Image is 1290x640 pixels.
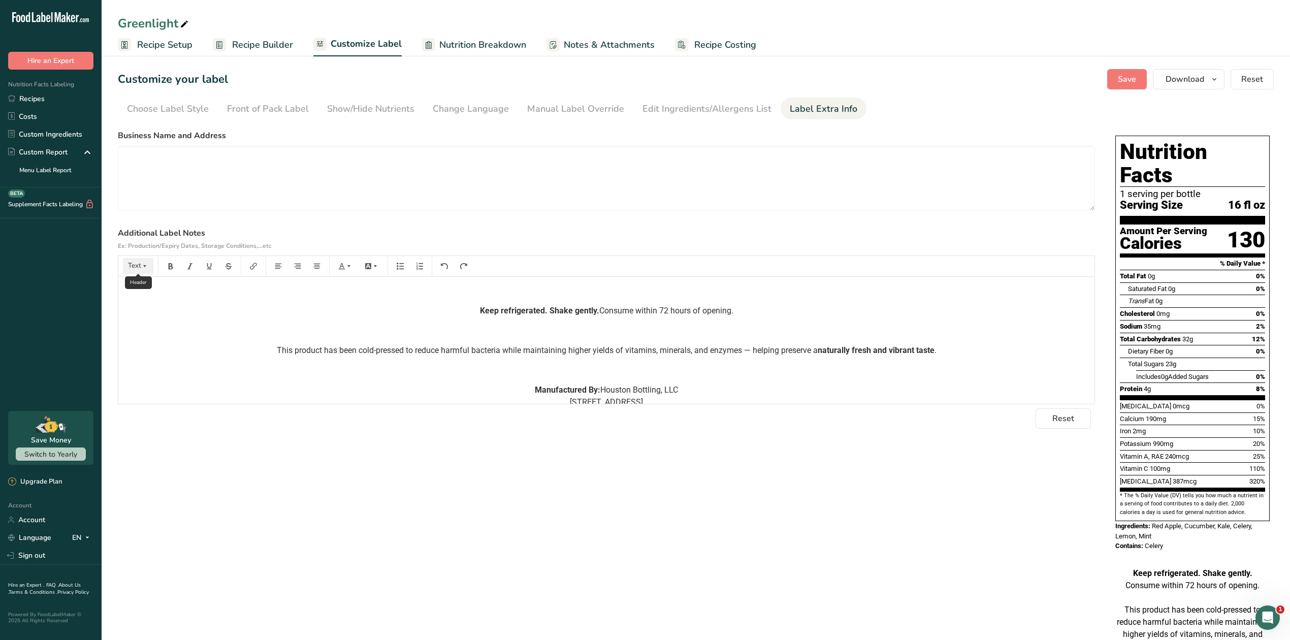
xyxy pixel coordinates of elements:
[1253,453,1265,460] span: 25%
[8,52,93,70] button: Hire an Expert
[1036,408,1091,429] button: Reset
[1120,199,1183,212] span: Serving Size
[1128,297,1145,305] i: Trans
[1120,427,1131,435] span: Iron
[1115,567,1270,592] p: Consume within 72 hours of opening.
[1115,522,1252,540] span: Red Apple, Cucumber, Kale, Celery, Lemon, Mint
[1144,385,1151,393] span: 4g
[57,589,89,596] a: Privacy Policy
[1252,335,1265,343] span: 12%
[1120,227,1207,236] div: Amount Per Serving
[118,242,272,250] span: Ex: Production/Expiry Dates, Storage Conditions,...etc
[1052,412,1074,425] span: Reset
[1173,477,1197,485] span: 387mcg
[1256,285,1265,293] span: 0%
[123,258,153,274] button: Text
[1144,323,1160,330] span: 35mg
[1249,465,1265,472] span: 110%
[118,34,192,56] a: Recipe Setup
[127,102,209,116] div: Choose Label Style
[433,102,509,116] div: Change Language
[227,102,309,116] div: Front of Pack Label
[16,447,86,461] button: Switch to Yearly
[1120,492,1265,517] section: * The % Daily Value (DV) tells you how much a nutrient in a serving of food contributes to a dail...
[1120,310,1155,317] span: Cholesterol
[1146,415,1166,423] span: 190mg
[1161,373,1168,380] span: 0g
[46,582,58,589] a: FAQ .
[1115,542,1143,550] span: Contains:
[1120,440,1151,447] span: Potassium
[1156,310,1170,317] span: 0mg
[422,34,526,56] a: Nutrition Breakdown
[1133,427,1146,435] span: 2mg
[564,38,655,52] span: Notes & Attachments
[1120,402,1171,410] span: [MEDICAL_DATA]
[1227,227,1265,253] div: 130
[694,38,756,52] span: Recipe Costing
[1155,297,1163,305] span: 0g
[8,582,44,589] a: Hire an Expert .
[1120,477,1171,485] span: [MEDICAL_DATA]
[1128,360,1164,368] span: Total Sugars
[439,38,526,52] span: Nutrition Breakdown
[1256,385,1265,393] span: 8%
[232,38,293,52] span: Recipe Builder
[1166,73,1204,85] span: Download
[1168,285,1175,293] span: 0g
[1145,542,1163,550] span: Celery
[1253,427,1265,435] span: 10%
[642,102,771,116] div: Edit Ingredients/Allergens List
[1118,73,1136,85] span: Save
[1128,285,1167,293] span: Saturated Fat
[1276,605,1284,614] span: 1
[1120,385,1142,393] span: Protein
[1228,199,1265,212] span: 16 fl oz
[1120,140,1265,187] h1: Nutrition Facts
[1253,415,1265,423] span: 15%
[570,385,678,407] span: Houston Bottling, LLC [STREET_ADDRESS]
[1231,69,1274,89] button: Reset
[118,130,1095,142] label: Business Name and Address
[1166,360,1176,368] span: 23g
[1128,297,1154,305] span: Fat
[9,589,57,596] a: Terms & Conditions .
[1256,272,1265,280] span: 0%
[1249,477,1265,485] span: 320%
[1133,568,1252,578] strong: Keep refrigerated. Shake gently.
[1120,415,1144,423] span: Calcium
[1255,605,1280,630] iframe: Intercom live chat
[527,102,624,116] div: Manual Label Override
[546,34,655,56] a: Notes & Attachments
[1128,347,1164,355] span: Dietary Fiber
[24,450,77,459] span: Switch to Yearly
[1120,189,1265,199] div: 1 serving per bottle
[8,147,68,157] div: Custom Report
[118,14,190,33] div: Greenlight
[1182,335,1193,343] span: 32g
[1115,522,1150,530] span: Ingredients:
[1150,465,1170,472] span: 100mg
[8,477,62,487] div: Upgrade Plan
[1153,69,1224,89] button: Download
[327,102,414,116] div: Show/Hide Nutrients
[1153,440,1173,447] span: 990mg
[1120,258,1265,270] section: % Daily Value *
[1120,453,1164,460] span: Vitamin A, RAE
[331,37,402,51] span: Customize Label
[118,227,1095,251] label: Additional Label Notes
[1256,347,1265,355] span: 0%
[118,71,228,88] h1: Customize your label
[1165,453,1189,460] span: 240mcg
[1120,323,1142,330] span: Sodium
[934,345,937,355] span: .
[1148,272,1155,280] span: 0g
[675,34,756,56] a: Recipe Costing
[1120,236,1207,251] div: Calories
[1253,440,1265,447] span: 20%
[1120,335,1181,343] span: Total Carbohydrates
[1241,73,1263,85] span: Reset
[8,529,51,547] a: Language
[137,38,192,52] span: Recipe Setup
[313,33,402,57] a: Customize Label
